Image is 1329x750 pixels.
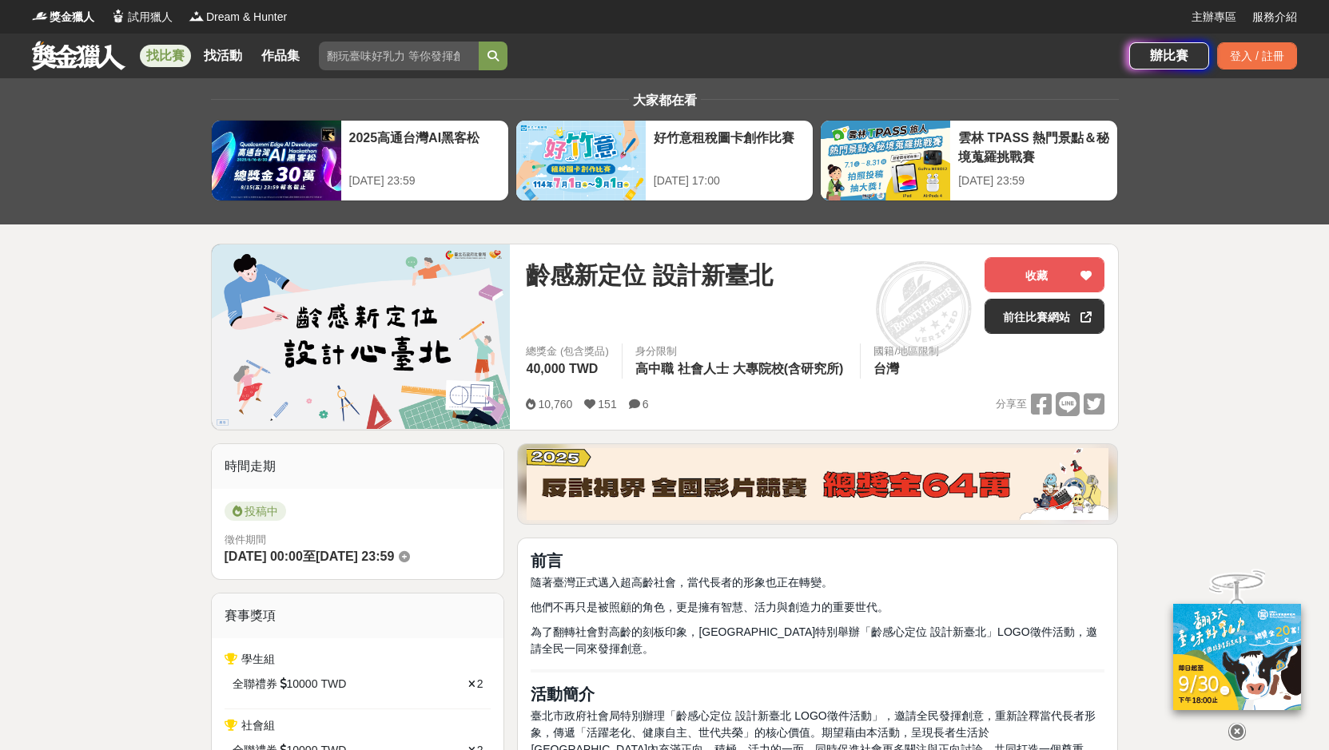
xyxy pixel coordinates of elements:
[531,625,1096,655] span: 為了翻轉社會對高齡的刻板印象，[GEOGRAPHIC_DATA]特別舉辦「齡感心定位 設計新臺北」LOGO徵件活動，邀請全民一同來發揮創意。
[531,576,833,589] span: 隨著臺灣正式邁入超高齡社會，當代長者的形象也正在轉變。
[733,362,844,375] span: 大專院校(含研究所)
[1252,9,1297,26] a: 服務介紹
[189,9,287,26] a: LogoDream & Hunter
[128,9,173,26] span: 試用獵人
[1173,604,1301,710] img: c171a689-fb2c-43c6-a33c-e56b1f4b2190.jpg
[110,9,173,26] a: Logo試用獵人
[635,343,848,359] div: 身分限制
[320,676,346,692] span: TWD
[958,129,1109,165] div: 雲林 TPASS 熱門景點＆秘境蒐羅挑戰賽
[678,362,729,375] span: 社會人士
[32,9,94,26] a: Logo獎金獵人
[1129,42,1209,69] a: 辦比賽
[629,93,701,107] span: 大家都在看
[32,8,48,24] img: Logo
[287,676,318,692] span: 10000
[820,120,1118,201] a: 雲林 TPASS 熱門景點＆秘境蒐羅挑戰賽[DATE] 23:59
[515,120,814,201] a: 好竹意租稅圖卡創作比賽[DATE] 17:00
[1192,9,1236,26] a: 主辦專區
[212,244,511,429] img: Cover Image
[873,343,939,359] div: 國籍/地區限制
[538,398,572,411] span: 10,760
[197,45,249,67] a: 找活動
[225,550,303,563] span: [DATE] 00:00
[110,8,126,24] img: Logo
[206,9,287,26] span: Dream & Hunter
[996,392,1027,416] span: 分享至
[643,398,649,411] span: 6
[526,257,772,293] span: 齡感新定位 設計新臺北
[225,534,266,546] span: 徵件期間
[212,593,504,638] div: 賽事獎項
[654,129,805,165] div: 好竹意租稅圖卡創作比賽
[1217,42,1297,69] div: 登入 / 註冊
[477,677,483,690] span: 2
[319,42,479,70] input: 翻玩臺味好乳力 等你發揮創意！
[985,299,1104,334] a: 前往比賽網站
[654,173,805,189] div: [DATE] 17:00
[527,448,1108,520] img: 760c60fc-bf85-49b1-bfa1-830764fee2cd.png
[526,362,598,375] span: 40,000 TWD
[212,444,504,489] div: 時間走期
[140,45,191,67] a: 找比賽
[526,343,608,359] span: 總獎金 (包含獎品)
[635,362,674,375] span: 高中職
[316,550,394,563] span: [DATE] 23:59
[189,8,205,24] img: Logo
[255,45,306,67] a: 作品集
[531,552,563,569] strong: 前言
[241,719,275,732] span: 社會組
[233,676,277,692] span: 全聯禮券
[241,653,275,665] span: 學生組
[303,550,316,563] span: 至
[958,173,1109,189] div: [DATE] 23:59
[225,502,286,521] span: 投稿中
[531,685,595,703] strong: 活動簡介
[349,129,500,165] div: 2025高通台灣AI黑客松
[211,120,509,201] a: 2025高通台灣AI黑客松[DATE] 23:59
[873,362,899,375] span: 台灣
[985,257,1104,292] button: 收藏
[598,398,616,411] span: 151
[50,9,94,26] span: 獎金獵人
[531,601,889,613] span: 他們不再只是被照顧的角色，更是擁有智慧、活力與創造力的重要世代。
[349,173,500,189] div: [DATE] 23:59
